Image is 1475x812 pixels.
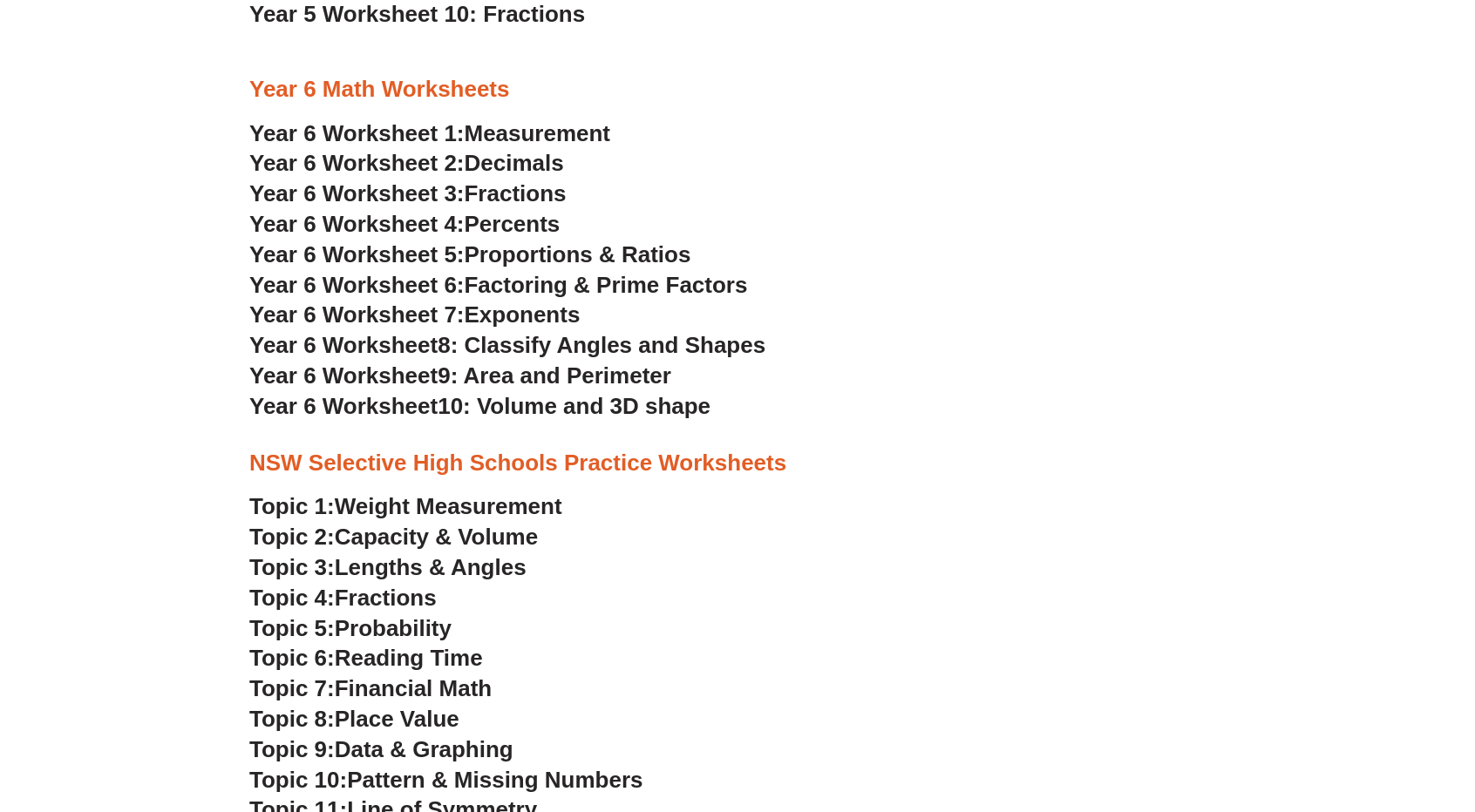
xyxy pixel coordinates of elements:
[249,1,585,27] a: Year 5 Worksheet 10: Fractions
[465,301,581,328] span: Exponents
[438,362,671,389] span: 9: Area and Perimeter
[249,645,483,671] a: Topic 6:Reading Time
[335,645,483,671] span: Reading Time
[249,393,710,419] a: Year 6 Worksheet10: Volume and 3D shape
[249,301,580,328] a: Year 6 Worksheet 7:Exponents
[249,120,610,146] a: Year 6 Worksheet 1:Measurement
[249,554,335,580] span: Topic 3:
[249,767,642,793] a: Topic 10:Pattern & Missing Numbers
[249,554,527,580] a: Topic 3:Lengths & Angles
[249,585,437,611] a: Topic 4:Fractions
[249,241,465,267] span: Year 6 Worksheet 5:
[335,706,459,732] span: Place Value
[465,180,567,206] span: Fractions
[335,554,527,580] span: Lengths & Angles
[249,75,1226,105] h3: Year 6 Math Worksheets
[249,272,747,298] a: Year 6 Worksheet 6:Factoring & Prime Factors
[465,272,748,298] span: Factoring & Prime Factors
[249,241,690,267] a: Year 6 Worksheet 5:Proportions & Ratios
[249,301,465,328] span: Year 6 Worksheet 7:
[465,120,611,146] span: Measurement
[249,493,335,519] span: Topic 1:
[249,645,335,671] span: Topic 6:
[249,585,335,611] span: Topic 4:
[249,736,335,762] span: Topic 9:
[249,493,562,519] a: Topic 1:Weight Measurement
[335,585,437,611] span: Fractions
[249,615,452,641] a: Topic 5:Probability
[249,120,465,146] span: Year 6 Worksheet 1:
[249,524,335,550] span: Topic 2:
[249,362,438,389] span: Year 6 Worksheet
[465,241,691,267] span: Proportions & Ratios
[249,332,765,358] a: Year 6 Worksheet8: Classify Angles and Shapes
[335,493,562,519] span: Weight Measurement
[249,332,438,358] span: Year 6 Worksheet
[438,393,710,419] span: 10: Volume and 3D shape
[249,362,671,389] a: Year 6 Worksheet9: Area and Perimeter
[249,211,465,237] span: Year 6 Worksheet 4:
[335,736,513,762] span: Data & Graphing
[438,332,765,358] span: 8: Classify Angles and Shapes
[249,211,560,237] a: Year 6 Worksheet 4:Percents
[465,150,564,176] span: Decimals
[335,524,538,550] span: Capacity & Volume
[347,767,642,793] span: Pattern & Missing Numbers
[249,675,335,701] span: Topic 7:
[335,615,452,641] span: Probability
[249,615,335,641] span: Topic 5:
[249,180,566,206] a: Year 6 Worksheet 3:Fractions
[335,675,492,701] span: Financial Math
[249,767,347,793] span: Topic 10:
[249,524,538,550] a: Topic 2:Capacity & Volume
[249,150,465,176] span: Year 6 Worksheet 2:
[465,211,561,237] span: Percents
[249,180,465,206] span: Year 6 Worksheet 3:
[249,449,1226,478] h3: NSW Selective High Schools Practice Worksheets
[249,736,513,762] a: Topic 9:Data & Graphing
[249,272,465,298] span: Year 6 Worksheet 6:
[249,150,564,176] a: Year 6 Worksheet 2:Decimals
[1185,615,1475,812] iframe: Chat Widget
[249,706,335,732] span: Topic 8:
[249,393,438,419] span: Year 6 Worksheet
[249,675,492,701] a: Topic 7:Financial Math
[249,706,459,732] a: Topic 8:Place Value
